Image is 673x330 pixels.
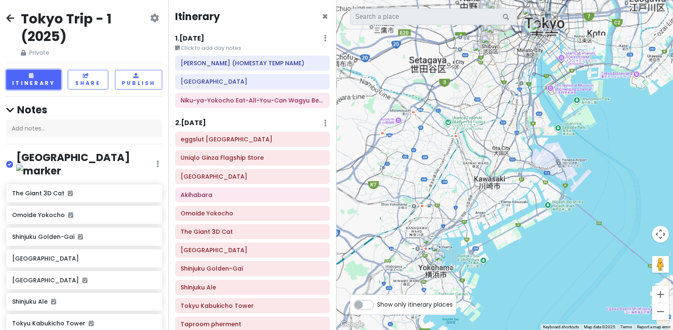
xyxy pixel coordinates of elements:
h6: Shinjuku Ale [12,298,156,305]
div: Taproom pherment [487,1,506,20]
h6: Taproom pherment [181,320,324,328]
button: Share [68,70,108,90]
h6: Niku-ya-Yokocho Eat-All-You-Can Wagyu Beef Akihabara [181,97,324,104]
button: Drag Pegman onto the map to open Street View [652,256,669,273]
h6: Uniqlo Ginza Flagship Store [181,154,324,161]
button: Zoom out [652,303,669,320]
h4: [GEOGRAPHIC_DATA] [16,151,156,178]
a: Terms (opens in new tab) [620,325,632,329]
h6: The Giant 3D Cat [12,189,156,197]
div: eggslut Shinjuku Southern Terrace [479,3,497,22]
div: Uniqlo Ginza Flagship Store [531,22,550,41]
div: Omotesando Hills [486,25,505,43]
img: marker [16,164,61,177]
button: Itinerary [6,70,61,90]
h6: Tokyu Kabukicho Tower [181,302,324,310]
div: Minatomirai Mirai 21 [423,236,441,254]
h6: 1 . [DATE] [175,34,204,43]
h2: Tokyo Trip - 1 (2025) [21,10,148,45]
a: Report a map error [637,325,670,329]
input: Search a place [350,8,517,25]
i: Added to itinerary [78,234,83,240]
button: Zoom in [652,286,669,303]
div: Takashimaya Times Square [481,5,500,23]
div: Yamashita Park [437,251,456,269]
i: Added to itinerary [89,320,94,326]
i: Added to itinerary [82,277,87,283]
h6: Sekkado Sengawa (HOMESTAY TEMP NAME) [181,59,324,67]
a: Open this area in Google Maps (opens a new window) [339,319,366,330]
div: Imperial Palace [523,7,541,26]
i: Added to itinerary [68,190,73,196]
h6: Tokyu Kabukicho Tower [12,320,156,327]
h6: Ikebukuro Station [181,78,324,85]
h6: Omoide Yokocho [181,210,324,217]
span: Map data ©2025 [584,325,615,329]
div: Yokohama Red Brick Warehouse [432,244,450,262]
h6: Akihabara [181,191,324,199]
h6: [GEOGRAPHIC_DATA] [12,276,156,284]
div: Add notes... [6,120,162,137]
h4: Notes [6,103,162,116]
small: Click to add day notes [175,44,330,52]
h6: Shinjuku Gyoen National Garden [181,246,324,254]
div: Shinjuku Gyoen National Garden [487,7,506,26]
div: Miyashita Park [480,31,499,49]
div: Starbucks Reserve Roastery Tokyo [473,43,491,62]
h4: Itinerary [175,10,220,23]
h6: Imperial Palace [181,173,324,180]
div: Yokohama Chinatown [434,253,453,271]
div: Meiji Jingu [478,16,497,34]
h6: Omoide Yokocho [12,211,156,219]
div: Takeshita Street [482,21,500,39]
button: Close [322,12,328,22]
span: Close itinerary [322,10,328,23]
div: Hachiko Statue [479,33,498,52]
h6: Shinjuku Golden-Gai [12,233,156,240]
h6: Shinjuku Ale [181,284,324,291]
span: Private [21,48,148,57]
h6: The Giant 3D Cat [181,228,324,235]
h6: eggslut Shinjuku Southern Terrace [181,136,324,143]
button: Map camera controls [652,226,669,243]
button: Keyboard shortcuts [543,324,579,330]
button: Publish [115,70,162,90]
i: Added to itinerary [51,299,56,304]
img: Google [339,319,366,330]
h6: 2 . [DATE] [175,119,206,128]
span: Show only itinerary places [377,300,453,309]
div: Shibuya Sky [481,34,499,53]
h6: [GEOGRAPHIC_DATA] [12,255,156,262]
h6: Shinjuku Golden-Gai [181,265,324,272]
i: Added to itinerary [68,212,73,218]
div: Shibuya Stream [482,36,500,54]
